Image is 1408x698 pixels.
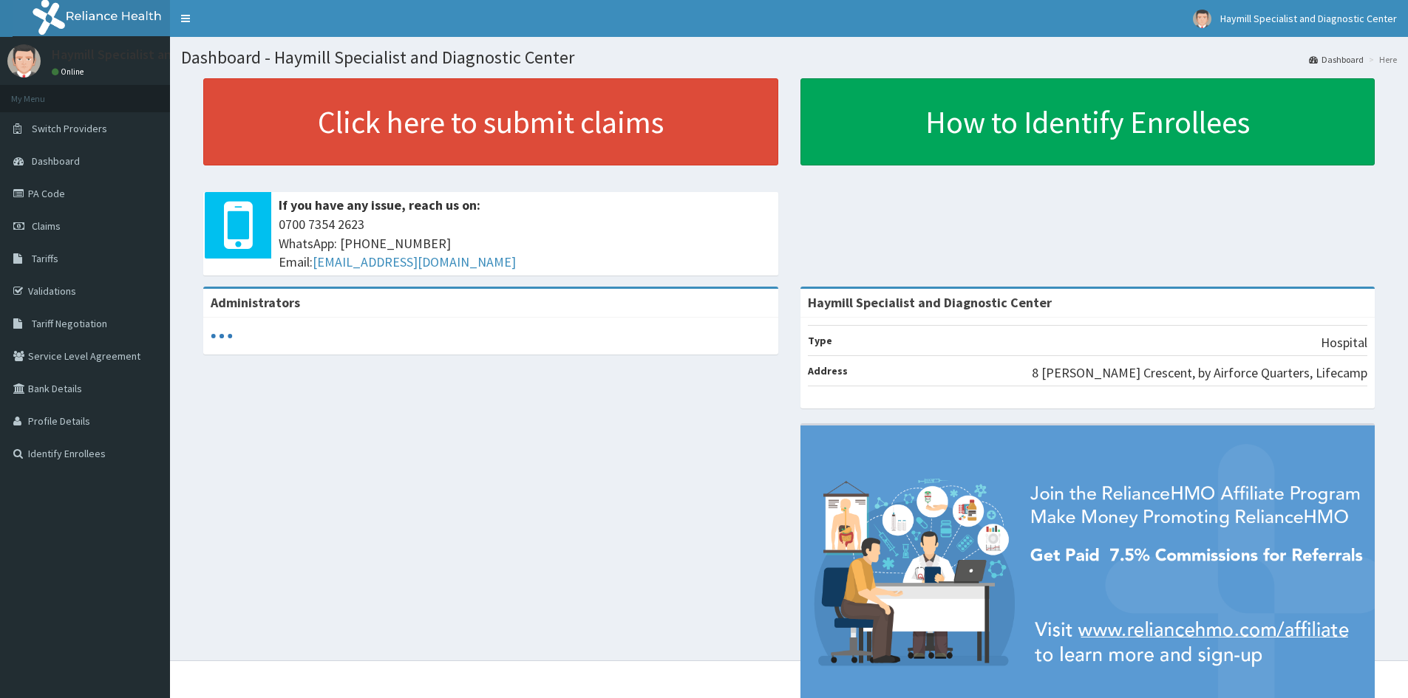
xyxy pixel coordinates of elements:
[32,122,107,135] span: Switch Providers
[800,78,1375,165] a: How to Identify Enrollees
[1220,12,1397,25] span: Haymill Specialist and Diagnostic Center
[1032,363,1367,383] p: 8 [PERSON_NAME] Crescent, by Airforce Quarters, Lifecamp
[1193,10,1211,28] img: User Image
[808,364,848,377] b: Address
[1365,53,1397,66] li: Here
[32,154,80,168] span: Dashboard
[7,44,41,78] img: User Image
[32,219,61,233] span: Claims
[52,66,87,77] a: Online
[1321,333,1367,352] p: Hospital
[279,215,771,272] span: 0700 7354 2623 WhatsApp: [PHONE_NUMBER] Email:
[181,48,1397,67] h1: Dashboard - Haymill Specialist and Diagnostic Center
[211,294,300,311] b: Administrators
[279,196,480,213] b: If you have any issue, reach us on:
[808,294,1052,311] strong: Haymill Specialist and Diagnostic Center
[203,78,778,165] a: Click here to submit claims
[32,252,58,265] span: Tariffs
[52,48,286,61] p: Haymill Specialist and Diagnostic Center
[1309,53,1364,66] a: Dashboard
[808,334,832,347] b: Type
[211,325,233,347] svg: audio-loading
[313,253,516,270] a: [EMAIL_ADDRESS][DOMAIN_NAME]
[32,317,107,330] span: Tariff Negotiation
